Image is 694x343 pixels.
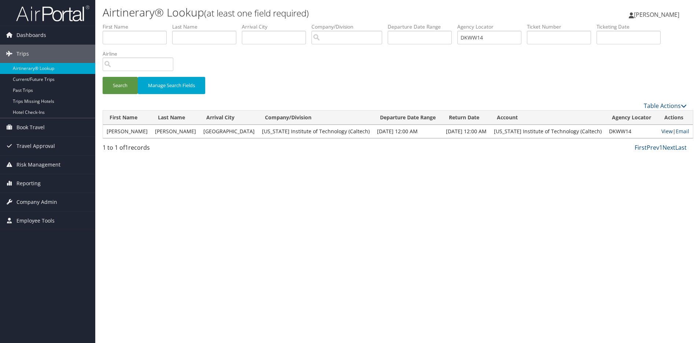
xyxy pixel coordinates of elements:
[16,137,55,155] span: Travel Approval
[16,193,57,211] span: Company Admin
[258,125,373,138] td: [US_STATE] Institute of Technology (Caltech)
[16,45,29,63] span: Trips
[151,125,200,138] td: [PERSON_NAME]
[103,111,151,125] th: First Name: activate to sort column ascending
[675,143,687,152] a: Last
[138,77,205,94] button: Manage Search Fields
[647,143,659,152] a: Prev
[103,77,138,94] button: Search
[103,50,179,57] label: Airline
[490,111,605,125] th: Account: activate to sort column ascending
[125,143,128,152] span: 1
[388,23,457,30] label: Departure Date Range
[311,23,388,30] label: Company/Division
[16,212,55,230] span: Employee Tools
[629,4,687,26] a: [PERSON_NAME]
[634,11,679,19] span: [PERSON_NAME]
[172,23,242,30] label: Last Name
[200,111,258,125] th: Arrival City: activate to sort column ascending
[373,125,442,138] td: [DATE] 12:00 AM
[442,111,490,125] th: Return Date: activate to sort column ascending
[442,125,490,138] td: [DATE] 12:00 AM
[103,143,240,156] div: 1 to 1 of records
[605,125,658,138] td: DKWW14
[662,143,675,152] a: Next
[676,128,689,135] a: Email
[16,118,45,137] span: Book Travel
[658,111,693,125] th: Actions
[16,174,41,193] span: Reporting
[658,125,693,138] td: |
[16,156,60,174] span: Risk Management
[635,143,647,152] a: First
[490,125,605,138] td: [US_STATE] Institute of Technology (Caltech)
[659,143,662,152] a: 1
[644,102,687,110] a: Table Actions
[200,125,258,138] td: [GEOGRAPHIC_DATA]
[204,7,309,19] small: (at least one field required)
[103,23,172,30] label: First Name
[597,23,666,30] label: Ticketing Date
[242,23,311,30] label: Arrival City
[151,111,200,125] th: Last Name: activate to sort column ascending
[373,111,442,125] th: Departure Date Range: activate to sort column ascending
[457,23,527,30] label: Agency Locator
[258,111,373,125] th: Company/Division
[605,111,658,125] th: Agency Locator: activate to sort column ascending
[16,5,89,22] img: airportal-logo.png
[16,26,46,44] span: Dashboards
[103,5,492,20] h1: Airtinerary® Lookup
[527,23,597,30] label: Ticket Number
[103,125,151,138] td: [PERSON_NAME]
[661,128,673,135] a: View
